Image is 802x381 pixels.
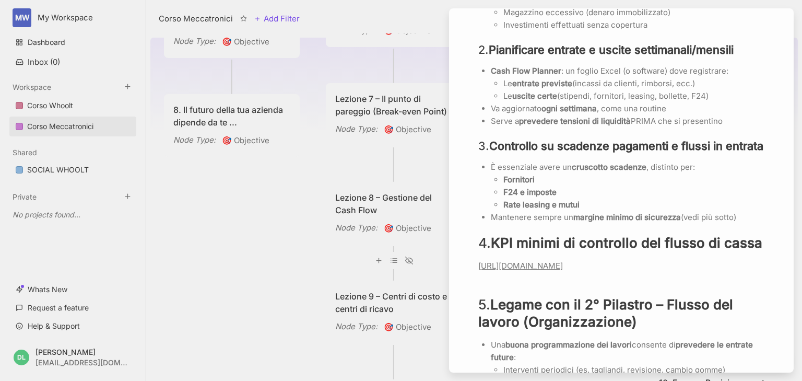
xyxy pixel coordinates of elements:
[541,103,597,113] strong: ogni settimana
[503,19,764,31] p: Investimenti effettuati senza copertura
[478,261,563,271] a: [URL][DOMAIN_NAME]
[512,78,572,88] strong: entrate previste
[503,200,580,210] strong: Rate leasing e mutui
[491,115,764,128] p: Serve a PRIMA che si presentino
[491,66,561,76] strong: Cash Flow Planner
[572,162,646,172] strong: cruscotto scadenze
[503,187,557,197] strong: F24 e imposte
[478,234,764,252] h2: 4.
[489,139,763,153] strong: Controllo su scadenze pagamenti e flussi in entrata
[489,43,734,56] strong: Pianificare entrate e uscite settimanali/mensili
[478,296,737,330] strong: Legame con il 2° Pilastro – Flusso del lavoro (Organizzazione)
[512,91,557,101] strong: uscite certe
[503,175,535,184] strong: Fornitori
[519,116,631,126] strong: prevedere tensioni di liquidità
[505,340,632,350] strong: buona programmazione dei lavori
[503,90,764,102] p: Le (stipendi, fornitori, leasing, bollette, F24)
[503,364,764,376] p: Interventi periodici (es. tagliandi, revisione, cambio gomme)
[478,42,764,57] h3: 2.
[491,211,764,224] p: Mantenere sempre un (vedi più sotto)
[491,161,764,174] p: È essenziale avere un , distinto per:
[478,138,764,153] h3: 3.
[478,296,764,331] h2: 5.
[491,65,764,77] p: : un foglio Excel (o software) dove registrare:
[491,102,764,115] p: Va aggiornato , come una routine
[491,235,762,251] strong: KPI minimi di controllo del flusso di cassa
[491,339,764,364] p: Una consente di :
[573,212,681,222] strong: margine minimo di sicurezza
[503,6,764,19] p: Magazzino eccessivo (denaro immobilizzato)
[503,77,764,90] p: Le (incassi da clienti, rimborsi, ecc.)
